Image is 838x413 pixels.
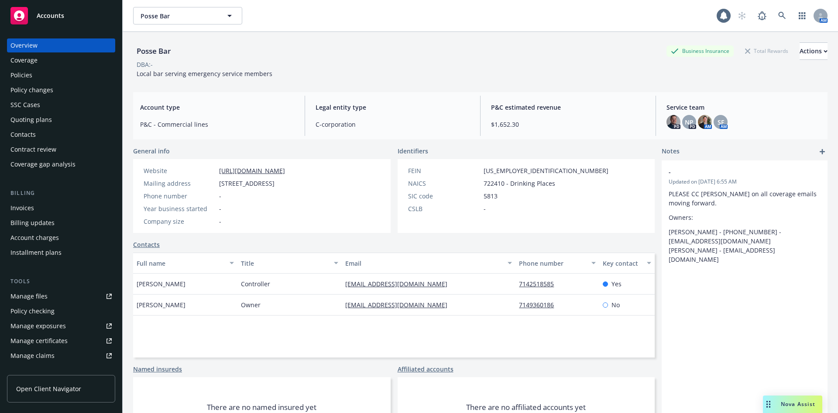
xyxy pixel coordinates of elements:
[817,146,828,157] a: add
[669,189,821,208] p: PLEASE CC [PERSON_NAME] on all coverage emails moving forward.
[519,301,561,309] a: 7149360186
[733,7,751,24] a: Start snowing
[611,279,622,288] span: Yes
[408,191,480,201] div: SIC code
[753,7,771,24] a: Report a Bug
[144,217,216,226] div: Company size
[793,7,811,24] a: Switch app
[144,204,216,213] div: Year business started
[7,246,115,260] a: Installment plans
[7,113,115,127] a: Quoting plans
[137,69,272,78] span: Local bar serving emergency service members
[140,103,294,112] span: Account type
[140,120,294,129] span: P&C - Commercial lines
[133,364,182,374] a: Named insureds
[219,191,221,201] span: -
[698,115,712,129] img: photo
[398,364,453,374] a: Affiliated accounts
[7,277,115,286] div: Tools
[219,217,221,226] span: -
[241,259,329,268] div: Title
[316,120,470,129] span: C-corporation
[10,246,62,260] div: Installment plans
[7,304,115,318] a: Policy checking
[316,103,470,112] span: Legal entity type
[7,157,115,171] a: Coverage gap analysis
[7,142,115,156] a: Contract review
[7,201,115,215] a: Invoices
[137,60,153,69] div: DBA: -
[398,146,428,156] span: Identifiers
[141,11,216,21] span: Posse Bar
[345,280,454,288] a: [EMAIL_ADDRESS][DOMAIN_NAME]
[7,364,115,378] a: Manage BORs
[207,402,316,413] span: There are no named insured yet
[345,259,502,268] div: Email
[10,231,59,245] div: Account charges
[669,227,821,264] p: [PERSON_NAME] - [PHONE_NUMBER] - [EMAIL_ADDRESS][DOMAIN_NAME] [PERSON_NAME] - [EMAIL_ADDRESS][DOM...
[519,280,561,288] a: 7142518585
[484,191,498,201] span: 5813
[484,179,555,188] span: 722410 - Drinking Places
[10,304,55,318] div: Policy checking
[219,167,285,175] a: [URL][DOMAIN_NAME]
[669,178,821,186] span: Updated on [DATE] 6:55 AM
[241,279,270,288] span: Controller
[662,160,828,271] div: -Updated on [DATE] 6:55 AMPLEASE CC [PERSON_NAME] on all coverage emails moving forward.Owners:[P...
[7,3,115,28] a: Accounts
[10,334,68,348] div: Manage certificates
[219,204,221,213] span: -
[666,45,734,56] div: Business Insurance
[10,349,55,363] div: Manage claims
[10,201,34,215] div: Invoices
[408,204,480,213] div: CSLB
[666,103,821,112] span: Service team
[7,319,115,333] a: Manage exposures
[800,43,828,59] div: Actions
[10,289,48,303] div: Manage files
[342,253,515,274] button: Email
[144,166,216,175] div: Website
[7,53,115,67] a: Coverage
[7,231,115,245] a: Account charges
[7,216,115,230] a: Billing updates
[781,400,815,408] span: Nova Assist
[666,115,680,129] img: photo
[669,213,821,222] p: Owners:
[741,45,793,56] div: Total Rewards
[10,142,56,156] div: Contract review
[10,68,32,82] div: Policies
[484,166,608,175] span: [US_EMPLOYER_IDENTIFICATION_NUMBER]
[7,334,115,348] a: Manage certificates
[662,146,680,157] span: Notes
[10,157,76,171] div: Coverage gap analysis
[408,166,480,175] div: FEIN
[37,12,64,19] span: Accounts
[10,216,55,230] div: Billing updates
[10,53,38,67] div: Coverage
[685,118,694,127] span: NP
[7,83,115,97] a: Policy changes
[7,349,115,363] a: Manage claims
[133,253,237,274] button: Full name
[515,253,599,274] button: Phone number
[10,98,40,112] div: SSC Cases
[10,83,53,97] div: Policy changes
[408,179,480,188] div: NAICS
[7,289,115,303] a: Manage files
[466,402,586,413] span: There are no affiliated accounts yet
[133,7,242,24] button: Posse Bar
[144,179,216,188] div: Mailing address
[137,259,224,268] div: Full name
[484,204,486,213] span: -
[133,146,170,156] span: General info
[10,113,52,127] div: Quoting plans
[10,364,52,378] div: Manage BORs
[491,120,645,129] span: $1,652.30
[7,128,115,142] a: Contacts
[773,7,791,24] a: Search
[7,38,115,52] a: Overview
[241,300,261,309] span: Owner
[219,179,275,188] span: [STREET_ADDRESS]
